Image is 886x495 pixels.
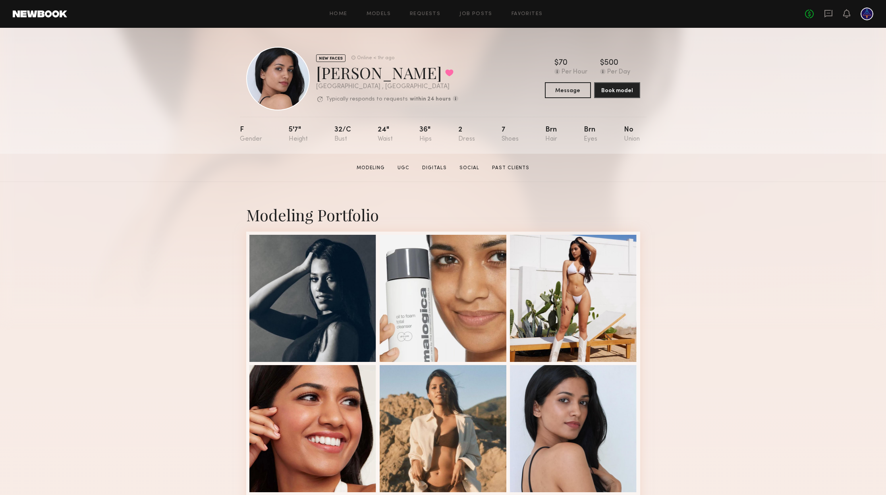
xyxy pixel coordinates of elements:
a: Digitals [419,164,450,172]
div: 32/c [334,126,351,143]
button: Book model [594,82,640,98]
div: 7 [502,126,519,143]
b: within 24 hours [410,97,451,102]
a: Job Posts [459,12,492,17]
div: 36" [419,126,432,143]
a: Models [367,12,391,17]
div: Modeling Portfolio [246,204,640,225]
div: Per Day [607,69,630,76]
div: Brn [584,126,597,143]
div: 2 [458,126,475,143]
div: Online < 1hr ago [357,56,394,61]
a: UGC [394,164,413,172]
div: No [624,126,640,143]
a: Home [330,12,347,17]
p: Typically responds to requests [326,97,408,102]
div: 5'7" [289,126,308,143]
div: [GEOGRAPHIC_DATA] , [GEOGRAPHIC_DATA] [316,83,458,90]
a: Favorites [512,12,543,17]
button: Message [545,82,591,98]
div: F [240,126,262,143]
div: 500 [604,59,618,67]
div: Per Hour [562,69,587,76]
div: Brn [545,126,557,143]
div: NEW FACES [316,54,346,62]
div: 24" [378,126,393,143]
div: [PERSON_NAME] [316,62,458,83]
div: $ [554,59,559,67]
a: Past Clients [489,164,533,172]
div: 70 [559,59,568,67]
a: Modeling [353,164,388,172]
div: $ [600,59,604,67]
a: Social [456,164,483,172]
a: Requests [410,12,440,17]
